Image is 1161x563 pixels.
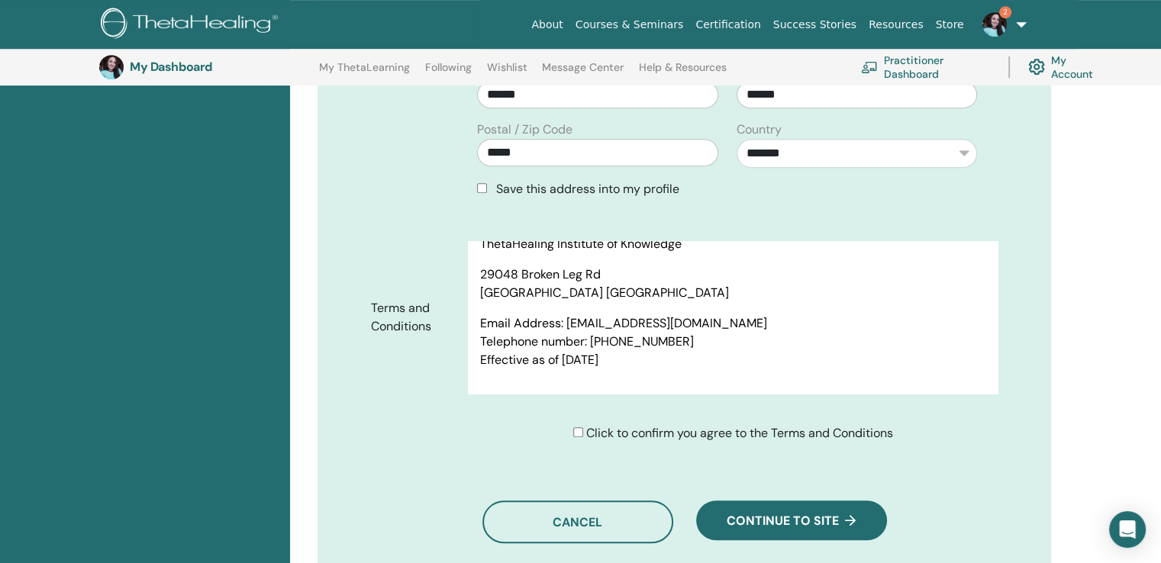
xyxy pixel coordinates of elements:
span: Continue to site [727,513,856,529]
img: default.jpg [99,55,124,79]
label: Postal / Zip Code [477,121,572,139]
p: 29048 Broken Leg Rd [480,265,985,284]
label: Country [737,121,782,139]
a: Resources [863,11,930,39]
p: Email Address: [EMAIL_ADDRESS][DOMAIN_NAME] [480,314,985,333]
a: About [525,11,569,39]
div: Open Intercom Messenger [1109,511,1146,548]
p: [GEOGRAPHIC_DATA] [GEOGRAPHIC_DATA] [480,284,985,302]
a: Practitioner Dashboard [861,50,990,84]
label: Terms and Conditions [360,294,468,341]
a: Message Center [542,61,624,85]
p: ThetaHealing Institute of Knowledge [480,235,985,253]
a: Following [425,61,472,85]
a: Courses & Seminars [569,11,690,39]
button: Continue to site [696,500,887,540]
span: 2 [999,6,1011,18]
img: default.jpg [982,12,1007,37]
a: My ThetaLearning [319,61,410,85]
a: Store [930,11,970,39]
span: Click to confirm you agree to the Terms and Conditions [586,425,893,441]
img: cog.svg [1028,55,1045,79]
img: logo.png [101,8,283,42]
h3: My Dashboard [130,60,282,74]
p: Telephone number: [PHONE_NUMBER] [480,333,985,351]
span: Cancel [553,514,602,530]
a: Wishlist [487,61,527,85]
a: My Account [1028,50,1105,84]
a: Success Stories [767,11,863,39]
p: Effective as of [DATE] [480,351,985,369]
a: Help & Resources [639,61,727,85]
button: Cancel [482,500,673,543]
span: Save this address into my profile [496,181,679,197]
img: chalkboard-teacher.svg [861,61,878,73]
a: Certification [689,11,766,39]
